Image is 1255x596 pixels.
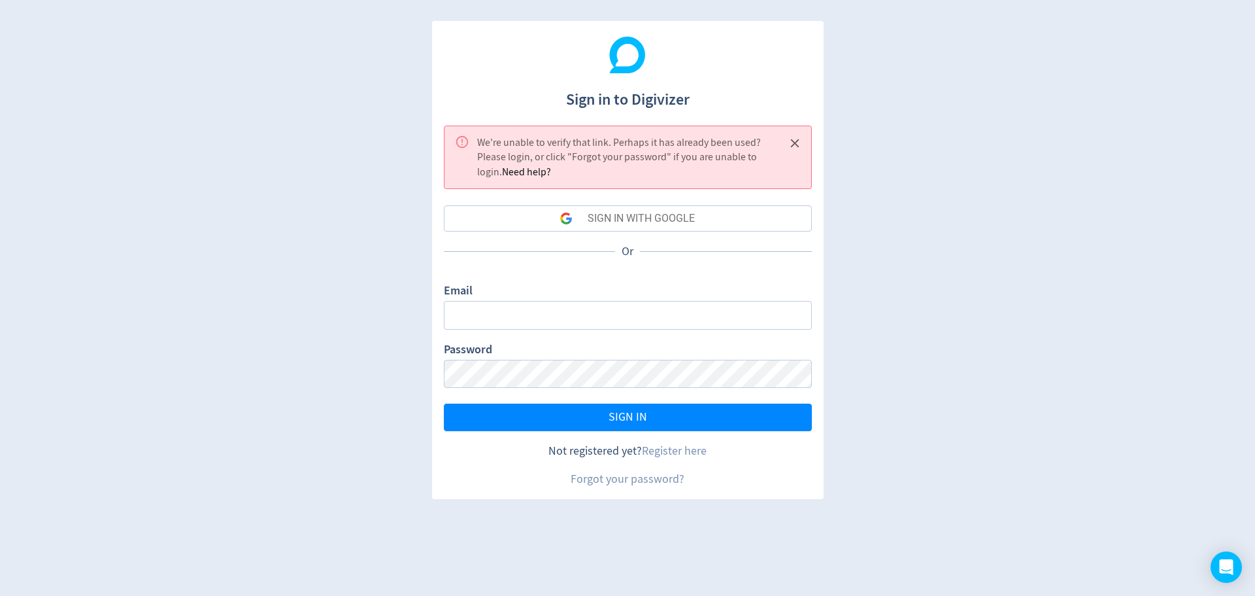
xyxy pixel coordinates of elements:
[642,444,707,459] a: Register here
[609,412,647,423] span: SIGN IN
[1211,552,1242,583] div: Open Intercom Messenger
[502,166,551,179] span: Need help?
[477,130,775,185] div: We're unable to verify that link. Perhaps it has already been used? Please login, or click "Forgo...
[444,443,812,459] div: Not registered yet?
[615,243,640,260] p: Or
[784,133,806,154] button: Close
[444,404,812,431] button: SIGN IN
[444,77,812,111] h1: Sign in to Digivizer
[588,205,695,232] div: SIGN IN WITH GOOGLE
[609,37,646,73] img: Digivizer Logo
[571,472,684,487] a: Forgot your password?
[444,342,492,360] label: Password
[444,205,812,232] button: SIGN IN WITH GOOGLE
[444,283,473,301] label: Email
